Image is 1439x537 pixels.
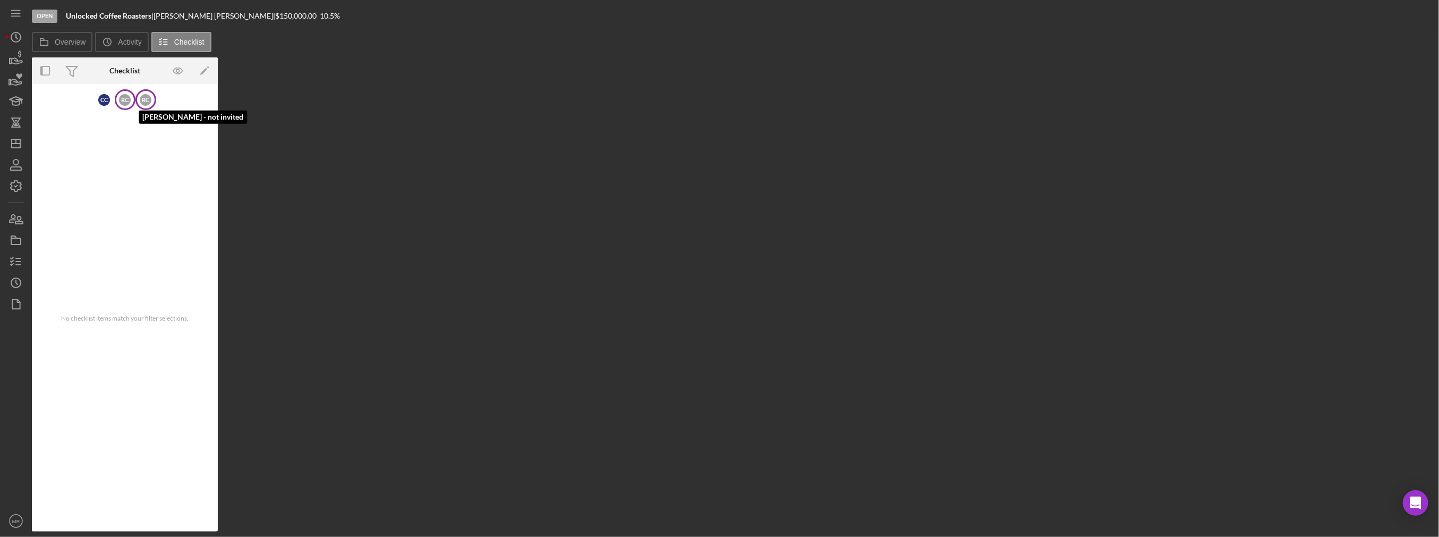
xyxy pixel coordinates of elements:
b: Unlocked Coffee Roasters [66,11,151,20]
div: Open Intercom Messenger [1403,490,1428,516]
div: [PERSON_NAME] [PERSON_NAME] | [154,12,275,20]
button: MR [5,510,27,532]
span: No checklist items match your filter selections. [61,315,189,322]
div: R C [119,94,131,106]
div: Checklist [109,66,140,75]
div: C C [98,94,110,106]
label: Activity [118,38,141,46]
text: MR [12,518,20,524]
div: | [66,12,154,20]
button: Overview [32,32,92,52]
div: R C [140,94,151,106]
label: Checklist [174,38,205,46]
label: Overview [55,38,86,46]
div: 10.5 % [320,12,340,20]
button: Activity [95,32,148,52]
button: Checklist [151,32,211,52]
div: $150,000.00 [275,12,320,20]
div: Open [32,10,57,23]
